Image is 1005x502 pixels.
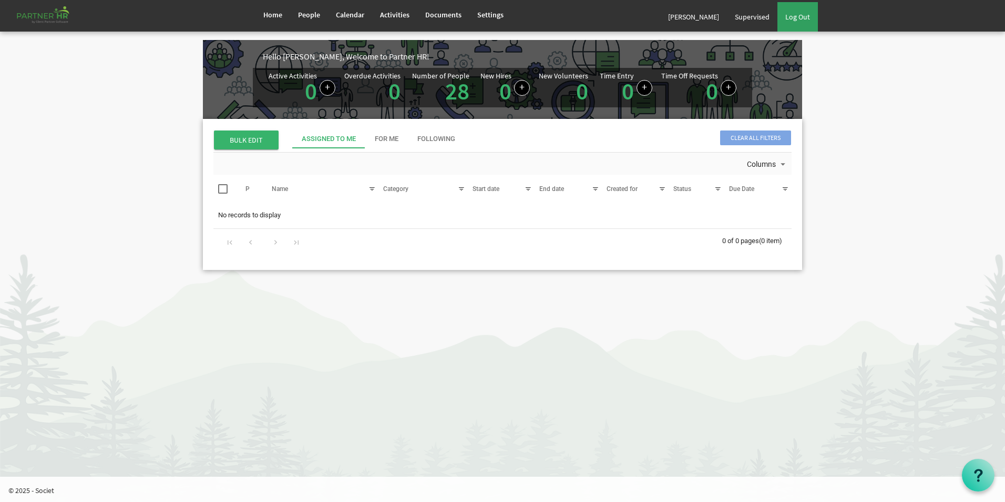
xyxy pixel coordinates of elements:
td: No records to display [213,205,792,225]
div: Columns [745,153,790,175]
span: Home [263,10,282,19]
span: Name [272,185,288,193]
div: tab-header [292,129,870,148]
span: Settings [477,10,504,19]
div: Following [417,134,455,144]
a: 0 [388,76,401,106]
div: Volunteer hired in the last 7 days [539,72,591,103]
span: P [245,185,250,193]
a: Add new person to Partner HR [514,80,530,96]
div: Number of People [412,72,469,79]
a: Supervised [727,2,777,32]
div: Overdue Activities [344,72,401,79]
div: Activities assigned to you for which the Due Date is passed [344,72,403,103]
span: Calendar [336,10,364,19]
a: 0 [706,76,718,106]
div: Number of Time Entries [600,72,652,103]
a: 0 [622,76,634,106]
div: Assigned To Me [302,134,356,144]
div: Hello [PERSON_NAME], Welcome to Partner HR! [263,51,802,63]
div: Time Off Requests [661,72,718,79]
div: Number of active Activities in Partner HR [269,72,335,103]
div: Go to last page [289,234,303,249]
a: Log hours [637,80,652,96]
div: New Hires [480,72,511,79]
span: Category [383,185,408,193]
span: Status [673,185,691,193]
div: Number of active time off requests [661,72,736,103]
span: Created for [607,185,638,193]
a: 0 [305,76,317,106]
span: People [298,10,320,19]
span: Due Date [729,185,754,193]
a: 0 [576,76,588,106]
span: Supervised [735,12,770,22]
div: For Me [375,134,398,144]
span: Columns [746,158,777,171]
div: Go to first page [223,234,237,249]
div: Time Entry [600,72,634,79]
span: Documents [425,10,462,19]
a: [PERSON_NAME] [660,2,727,32]
span: Start date [473,185,499,193]
div: People hired in the last 7 days [480,72,530,103]
div: Active Activities [269,72,317,79]
a: Create a new Activity [320,80,335,96]
p: © 2025 - Societ [8,485,1005,496]
span: BULK EDIT [214,130,279,149]
span: Activities [380,10,409,19]
span: Clear all filters [720,130,791,145]
span: (0 item) [759,237,782,245]
div: 0 of 0 pages (0 item) [722,229,792,251]
span: End date [539,185,564,193]
a: 0 [499,76,511,106]
button: Columns [745,158,790,172]
div: Go to previous page [243,234,258,249]
a: 28 [445,76,469,106]
a: Log Out [777,2,818,32]
div: New Volunteers [539,72,588,79]
a: Create a new time off request [721,80,736,96]
div: Go to next page [269,234,283,249]
span: 0 of 0 pages [722,237,759,245]
div: Total number of active people in Partner HR [412,72,472,103]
